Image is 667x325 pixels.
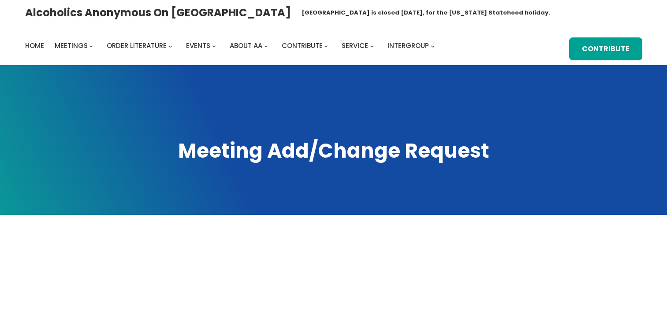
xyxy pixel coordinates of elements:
a: Intergroup [388,40,429,52]
button: Service submenu [370,44,374,48]
span: Home [25,41,44,50]
button: Contribute submenu [324,44,328,48]
a: Contribute [569,37,642,61]
span: Contribute [282,41,323,50]
span: Events [186,41,210,50]
a: Alcoholics Anonymous on [GEOGRAPHIC_DATA] [25,3,291,22]
span: Service [342,41,368,50]
nav: Intergroup [25,40,438,52]
button: About AA submenu [264,44,268,48]
span: Intergroup [388,41,429,50]
button: Intergroup submenu [431,44,435,48]
h1: Meeting Add/Change Request [25,137,642,165]
a: About AA [230,40,262,52]
button: Order Literature submenu [168,44,172,48]
span: About AA [230,41,262,50]
a: Service [342,40,368,52]
a: Home [25,40,44,52]
span: Meetings [55,41,88,50]
button: Meetings submenu [89,44,93,48]
a: Contribute [282,40,323,52]
h1: [GEOGRAPHIC_DATA] is closed [DATE], for the [US_STATE] Statehood holiday. [302,8,550,17]
button: Events submenu [212,44,216,48]
a: Meetings [55,40,88,52]
a: Events [186,40,210,52]
span: Order Literature [107,41,167,50]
